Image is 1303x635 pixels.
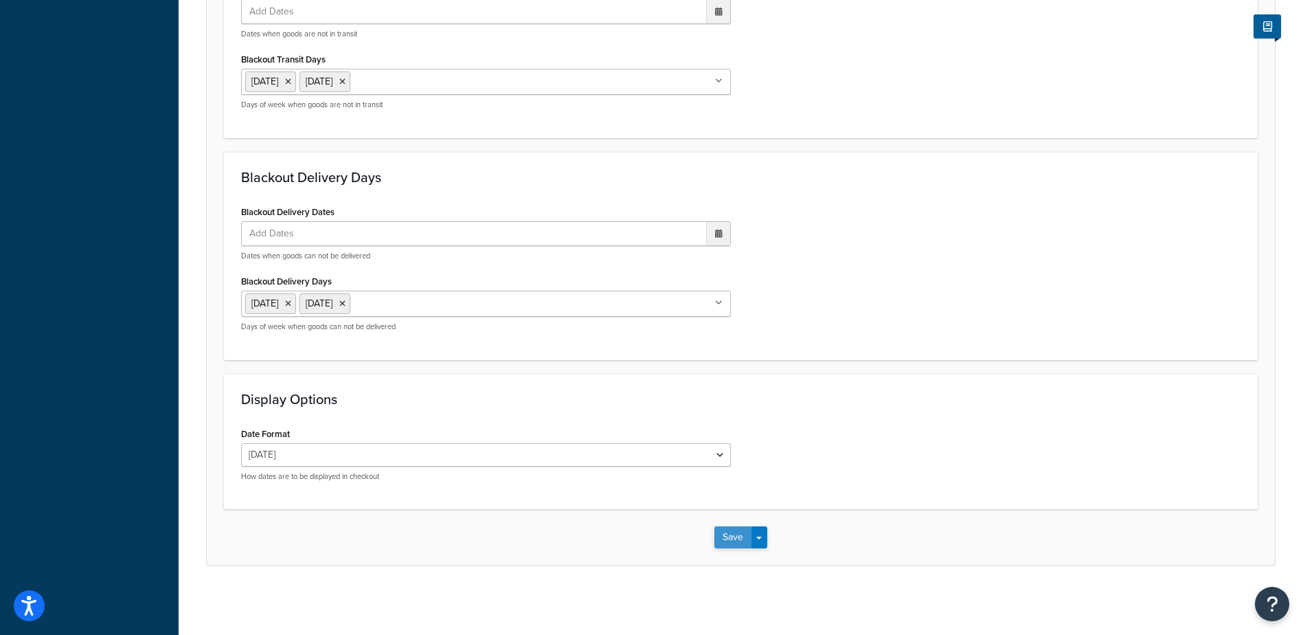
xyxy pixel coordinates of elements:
label: Blackout Transit Days [241,54,326,65]
p: Days of week when goods are not in transit [241,100,731,110]
span: [DATE] [306,74,332,89]
p: Days of week when goods can not be delivered [241,322,731,332]
span: [DATE] [306,296,332,311]
span: [DATE] [251,296,278,311]
button: Save [714,526,751,548]
p: Dates when goods are not in transit [241,29,731,39]
label: Blackout Delivery Dates [241,207,335,217]
label: Blackout Delivery Days [241,276,332,287]
span: Add Dates [245,222,311,245]
h3: Display Options [241,392,1240,407]
button: Show Help Docs [1254,14,1281,38]
button: Open Resource Center [1255,587,1289,621]
p: How dates are to be displayed in checkout [241,471,731,482]
label: Date Format [241,429,290,439]
span: [DATE] [251,74,278,89]
p: Dates when goods can not be delivered [241,251,731,261]
h3: Blackout Delivery Days [241,170,1240,185]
